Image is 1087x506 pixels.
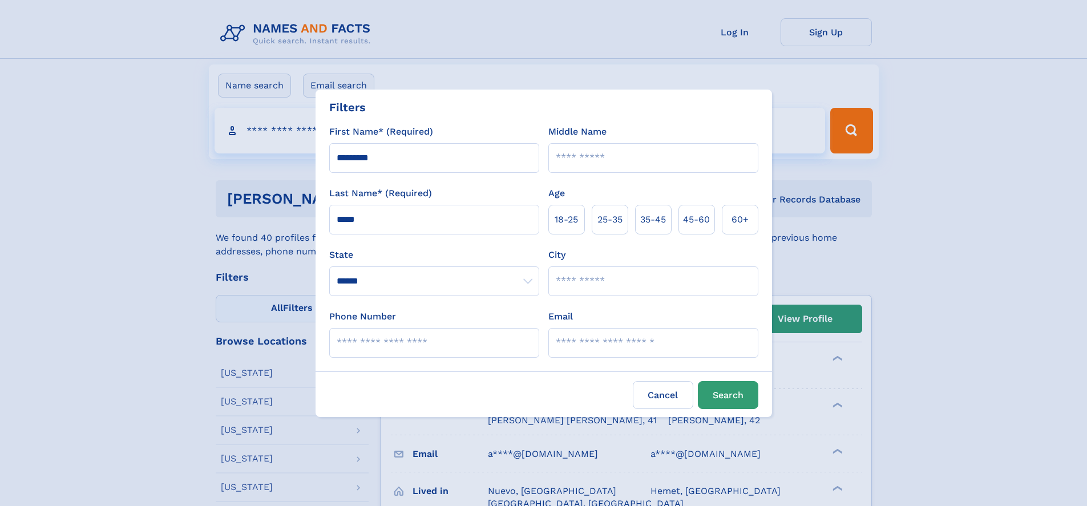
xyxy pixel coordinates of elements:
[329,187,432,200] label: Last Name* (Required)
[329,310,396,323] label: Phone Number
[548,125,607,139] label: Middle Name
[548,310,573,323] label: Email
[683,213,710,226] span: 45‑60
[548,187,565,200] label: Age
[597,213,623,226] span: 25‑35
[640,213,666,226] span: 35‑45
[329,125,433,139] label: First Name* (Required)
[698,381,758,409] button: Search
[329,99,366,116] div: Filters
[329,248,539,262] label: State
[633,381,693,409] label: Cancel
[548,248,565,262] label: City
[732,213,749,226] span: 60+
[555,213,578,226] span: 18‑25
